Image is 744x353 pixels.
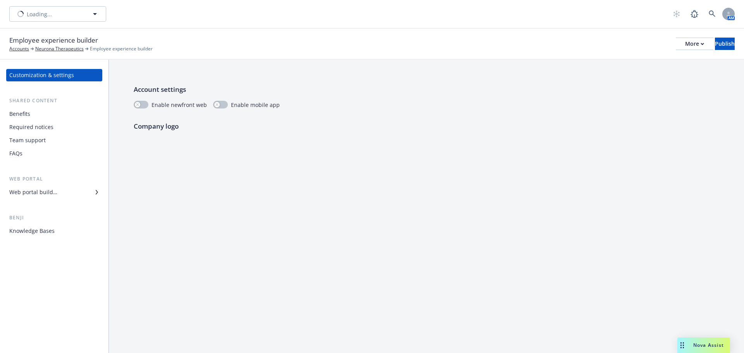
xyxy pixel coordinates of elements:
[27,10,52,18] span: Loading...
[9,45,29,52] a: Accounts
[134,121,719,131] p: Company logo
[6,225,102,237] a: Knowledge Bases
[134,84,719,95] p: Account settings
[9,121,53,133] div: Required notices
[231,101,280,109] span: Enable mobile app
[35,45,84,52] a: Neurona Therapeutics
[6,134,102,146] a: Team support
[152,101,207,109] span: Enable newfront web
[6,69,102,81] a: Customization & settings
[693,342,724,348] span: Nova Assist
[669,6,684,22] a: Start snowing
[9,108,30,120] div: Benefits
[9,35,98,45] span: Employee experience builder
[676,38,713,50] button: More
[6,186,102,198] a: Web portal builder
[715,38,735,50] button: Publish
[9,186,57,198] div: Web portal builder
[90,45,153,52] span: Employee experience builder
[677,338,730,353] button: Nova Assist
[6,121,102,133] a: Required notices
[685,38,704,50] div: More
[9,225,55,237] div: Knowledge Bases
[9,147,22,160] div: FAQs
[687,6,702,22] a: Report a Bug
[9,69,74,81] div: Customization & settings
[9,6,106,22] button: Loading...
[704,6,720,22] a: Search
[9,134,46,146] div: Team support
[677,338,687,353] div: Drag to move
[6,175,102,183] div: Web portal
[6,214,102,222] div: Benji
[6,108,102,120] a: Benefits
[6,147,102,160] a: FAQs
[6,97,102,105] div: Shared content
